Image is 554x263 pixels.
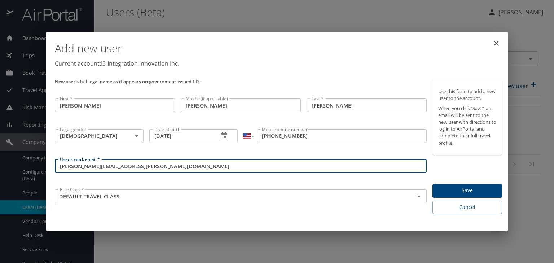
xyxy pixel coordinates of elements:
[414,191,424,201] button: Open
[55,79,427,84] p: New user's full legal name as it appears on government-issued I.D.:
[488,35,505,52] button: close
[149,129,213,143] input: MM/DD/YYYY
[438,186,496,195] span: Save
[432,201,502,214] button: Cancel
[432,184,502,198] button: Save
[438,88,496,102] p: Use this form to add a new user to the account.
[55,129,144,143] div: [DEMOGRAPHIC_DATA]
[55,59,502,68] p: Current account: I3-Integration Innovation Inc.
[438,105,496,146] p: When you click “Save”, an email will be sent to the new user with directions to log in to AirPort...
[55,38,502,59] h1: Add new user
[438,203,496,212] span: Cancel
